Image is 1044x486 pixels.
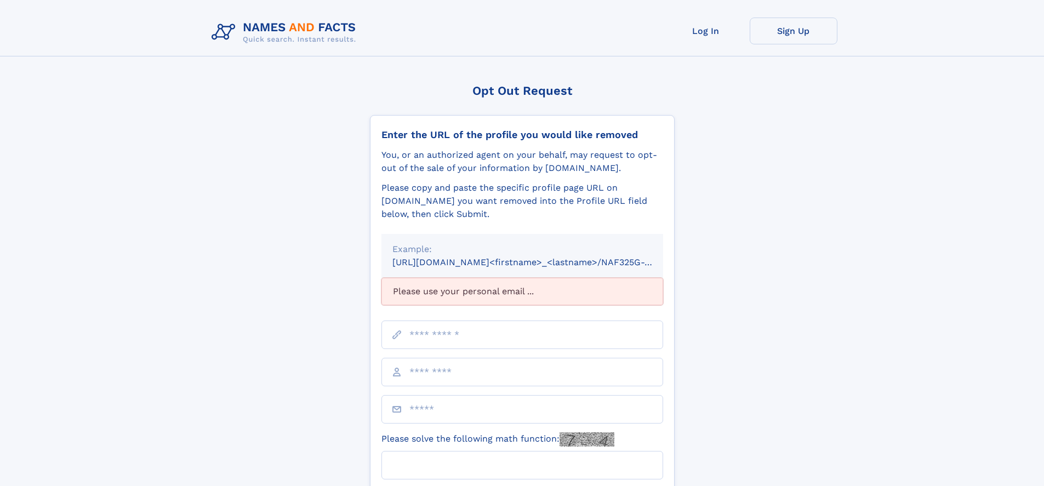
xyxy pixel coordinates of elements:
div: Please copy and paste the specific profile page URL on [DOMAIN_NAME] you want removed into the Pr... [381,181,663,221]
div: Opt Out Request [370,84,675,98]
img: Logo Names and Facts [207,18,365,47]
div: You, or an authorized agent on your behalf, may request to opt-out of the sale of your informatio... [381,148,663,175]
small: [URL][DOMAIN_NAME]<firstname>_<lastname>/NAF325G-xxxxxxxx [392,257,684,267]
div: Enter the URL of the profile you would like removed [381,129,663,141]
label: Please solve the following math function: [381,432,614,447]
a: Sign Up [750,18,837,44]
a: Log In [662,18,750,44]
div: Example: [392,243,652,256]
div: Please use your personal email ... [381,278,663,305]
